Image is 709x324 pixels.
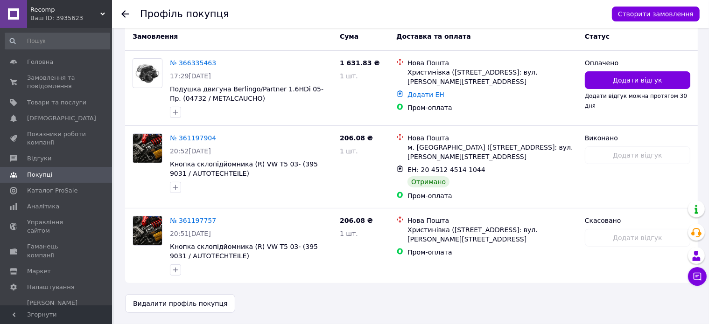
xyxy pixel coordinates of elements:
span: Гаманець компанії [27,242,86,259]
img: Фото товару [133,134,162,163]
div: Скасовано [585,216,690,225]
div: Пром-оплата [407,103,577,112]
div: Виконано [585,133,690,143]
span: Аналітика [27,202,59,211]
span: Показники роботи компанії [27,130,86,147]
span: Маркет [27,267,51,276]
span: Доставка та оплата [396,33,471,40]
span: 20:52[DATE] [170,147,211,155]
img: Фото товару [133,64,162,83]
span: Покупці [27,171,52,179]
input: Пошук [5,33,110,49]
button: Створити замовлення [612,7,700,21]
span: 1 шт. [340,147,358,155]
span: Товари та послуги [27,98,86,107]
div: м. [GEOGRAPHIC_DATA] ([STREET_ADDRESS]: вул. [PERSON_NAME][STREET_ADDRESS] [407,143,577,161]
h1: Профіль покупця [140,8,229,20]
span: ЕН: 20 4512 4514 1044 [407,166,485,173]
span: Recomp [30,6,100,14]
div: Христинівка ([STREET_ADDRESS]: вул. [PERSON_NAME][STREET_ADDRESS] [407,68,577,86]
div: Христинівка ([STREET_ADDRESS]: вул. [PERSON_NAME][STREET_ADDRESS] [407,225,577,244]
div: Пром-оплата [407,248,577,257]
span: Відгуки [27,154,51,163]
a: Кнопка склопідйомника (R) VW T5 03- (395 9031 / AUTOTECHTEILE) [170,160,318,177]
a: Додати ЕН [407,91,444,98]
a: Кнопка склопідйомника (R) VW T5 03- (395 9031 / AUTOTECHTEILE) [170,243,318,260]
span: Замовлення [133,33,178,40]
span: Налаштування [27,283,75,291]
a: № 366335463 [170,59,216,67]
div: Нова Пошта [407,58,577,68]
img: Фото товару [133,216,162,245]
button: Видалити профіль покупця [125,294,235,313]
div: Пром-оплата [407,191,577,200]
a: Подушка двигуна Berlingo/Partner 1.6HDi 05- Пр. (04732 / METALCAUCHO) [170,85,323,102]
a: № 361197904 [170,134,216,142]
span: 17:29[DATE] [170,72,211,80]
span: Cума [340,33,358,40]
div: Ваш ID: 3935623 [30,14,112,22]
div: Нова Пошта [407,216,577,225]
div: Отримано [407,176,449,187]
button: Чат з покупцем [688,267,707,286]
span: 1 шт. [340,72,358,80]
span: 20:51[DATE] [170,230,211,237]
span: Статус [585,33,610,40]
span: 1 631.83 ₴ [340,59,380,67]
div: Оплачено [585,58,690,68]
span: Додати відгук можна протягом 30 дня [585,93,687,109]
span: 206.08 ₴ [340,134,373,142]
a: № 361197757 [170,217,216,224]
span: 1 шт. [340,230,358,237]
a: Фото товару [133,216,162,246]
span: Управління сайтом [27,218,86,235]
a: Фото товару [133,133,162,163]
div: Повернутися назад [121,9,129,19]
span: [DEMOGRAPHIC_DATA] [27,114,96,123]
button: Додати відгук [585,71,690,89]
span: Додати відгук [613,76,662,85]
span: Головна [27,58,53,66]
span: Замовлення та повідомлення [27,74,86,90]
div: Нова Пошта [407,133,577,143]
a: Фото товару [133,58,162,88]
span: 206.08 ₴ [340,217,373,224]
span: Каталог ProSale [27,186,77,195]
